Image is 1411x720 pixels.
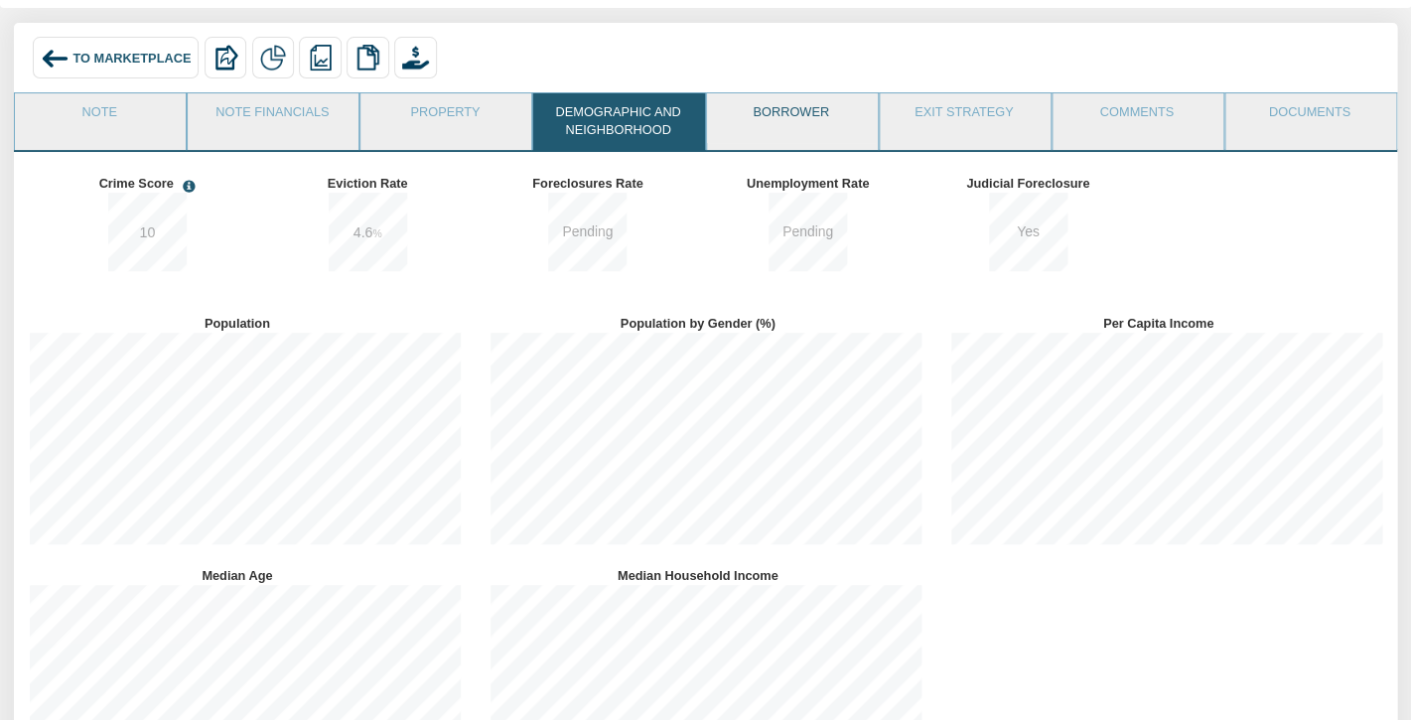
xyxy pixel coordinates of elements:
span: Crime Score [99,176,174,191]
a: Note [15,93,184,143]
a: Exit Strategy [880,93,1049,143]
a: Documents [1225,93,1394,143]
label: Population [30,307,460,332]
label: Foreclosures Rate [486,168,704,193]
img: reports.png [308,45,334,71]
label: Population by Gender (%) [491,307,920,332]
a: Borrower [707,93,876,143]
img: partial.png [260,45,286,71]
img: export.svg [212,45,238,71]
img: purchase_offer.png [402,45,428,71]
a: Demographic and Neighborhood [533,93,702,150]
label: Median Age [30,559,460,584]
a: Note Financials [188,93,356,143]
label: Median Household Income [491,559,920,584]
a: Property [360,93,529,143]
img: copy.png [354,45,380,71]
label: Per Capita Income [951,307,1381,332]
img: back_arrow_left_icon.svg [41,45,69,72]
label: Eviction Rate [266,168,485,193]
a: Comments [1053,93,1221,143]
label: Unemployment Rate [706,168,924,193]
label: Judicial Foreclosure [926,168,1145,193]
span: To Marketplace [72,50,191,65]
